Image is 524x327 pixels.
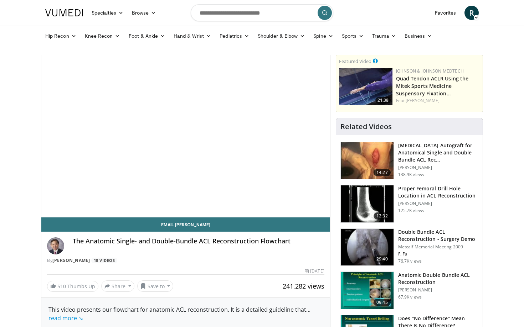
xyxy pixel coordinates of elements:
span: ... [48,306,310,322]
a: Foot & Ankle [124,29,170,43]
p: 67.9K views [398,294,422,300]
img: b78fd9da-dc16-4fd1-a89d-538d899827f1.150x105_q85_crop-smart_upscale.jpg [339,68,392,105]
p: 76.7K views [398,258,422,264]
div: Feat. [396,97,480,104]
span: 510 [57,283,66,290]
small: Featured Video [339,58,371,64]
a: Johnson & Johnson MedTech [396,68,464,74]
a: 14:27 [MEDICAL_DATA] Autograft for Anatomical Single and Double Bundle ACL Rec… [PERSON_NAME] 138... [340,142,478,180]
img: VuMedi Logo [45,9,83,16]
h3: Double Bundle ACL Reconstruction - Surgery Demo [398,228,478,243]
span: 09:45 [374,299,391,306]
a: [PERSON_NAME] [406,97,440,104]
span: 29:40 [374,255,391,263]
a: 510 Thumbs Up [47,281,98,292]
a: 21:38 [339,68,392,105]
img: 281064_0003_1.png.150x105_q85_crop-smart_upscale.jpg [341,142,394,179]
div: This video presents our flowchart for anatomic ACL reconstruction. It is a detailed guideline that [48,305,323,322]
p: 125.7K views [398,208,424,213]
a: Business [400,29,437,43]
span: 14:27 [374,169,391,176]
p: Metcalf Memorial Meeting 2009 [398,244,478,250]
a: Shoulder & Elbow [253,29,309,43]
p: [PERSON_NAME] [398,201,478,206]
button: Save to [137,280,174,292]
a: Quad Tendon ACLR Using the Mitek Sports Medicine Suspensory Fixation… [396,75,469,97]
h4: The Anatomic Single- and Double-Bundle ACL Reconstruction Flowchart [73,237,324,245]
a: Sports [338,29,368,43]
a: 09:45 Anatomic Double Bundle ACL Reconstruction [PERSON_NAME] 67.9K views [340,271,478,309]
div: [DATE] [305,268,324,274]
a: Hip Recon [41,29,81,43]
video-js: Video Player [41,55,330,217]
a: Browse [128,6,160,20]
a: R [464,6,479,20]
a: Knee Recon [81,29,124,43]
a: 29:40 Double Bundle ACL Reconstruction - Surgery Demo Metcalf Memorial Meeting 2009 F. Fu 76.7K v... [340,228,478,266]
a: Favorites [431,6,460,20]
p: 138.9K views [398,172,424,178]
h3: Anatomic Double Bundle ACL Reconstruction [398,271,478,286]
a: Email [PERSON_NAME] [41,217,330,232]
img: Avatar [47,237,64,254]
a: Specialties [87,6,128,20]
p: [PERSON_NAME] [398,287,478,293]
img: Title_01_100001165_3.jpg.150x105_q85_crop-smart_upscale.jpg [341,185,394,222]
img: ffu_3.png.150x105_q85_crop-smart_upscale.jpg [341,229,394,266]
a: Hand & Wrist [169,29,215,43]
h4: Related Videos [340,122,392,131]
a: Pediatrics [215,29,253,43]
button: Share [101,280,134,292]
p: [PERSON_NAME] [398,165,478,170]
h3: Proper Femoral Drill Hole Location in ACL Reconstruction [398,185,478,199]
a: [PERSON_NAME] [52,257,90,263]
a: read more ↘ [48,314,83,322]
a: 18 Videos [91,258,117,264]
p: F. Fu [398,251,478,257]
img: 38685_0000_3.png.150x105_q85_crop-smart_upscale.jpg [341,272,394,309]
span: 21:38 [375,97,391,104]
a: Trauma [368,29,400,43]
span: 12:32 [374,212,391,220]
a: Spine [309,29,337,43]
span: 241,282 views [283,282,324,290]
input: Search topics, interventions [191,4,333,21]
a: 12:32 Proper Femoral Drill Hole Location in ACL Reconstruction [PERSON_NAME] 125.7K views [340,185,478,223]
div: By [47,257,324,264]
h3: [MEDICAL_DATA] Autograft for Anatomical Single and Double Bundle ACL Rec… [398,142,478,163]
